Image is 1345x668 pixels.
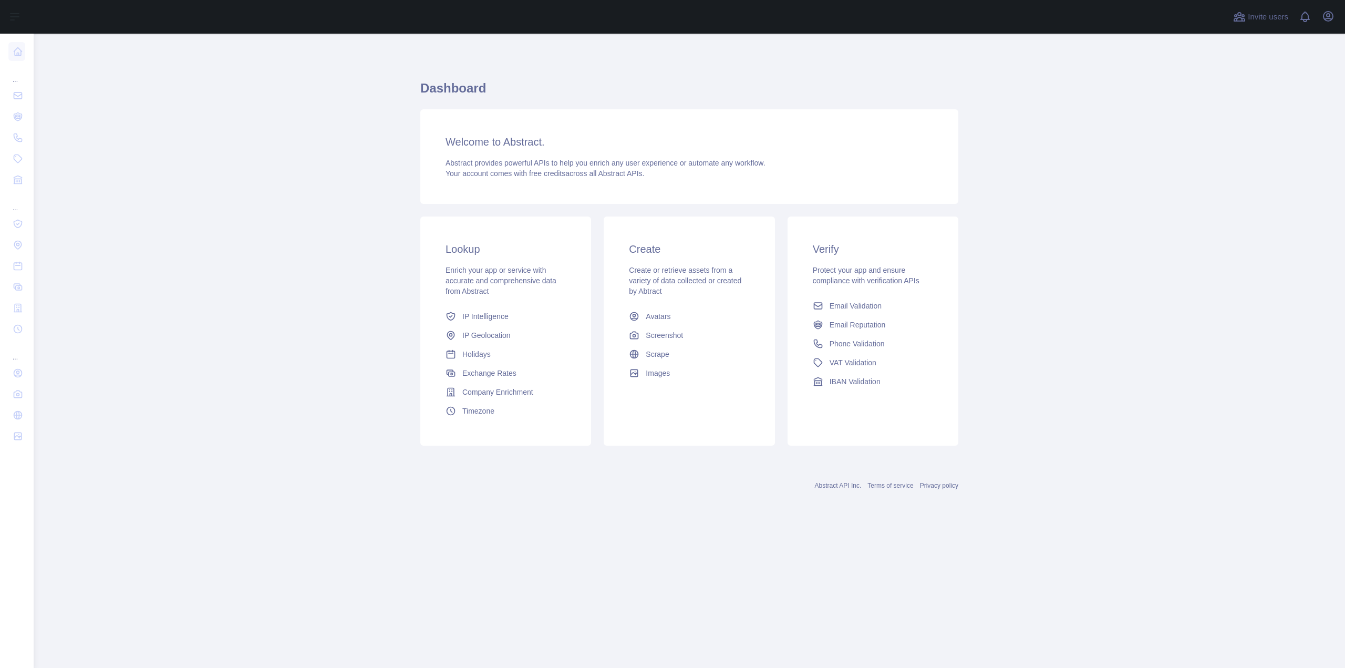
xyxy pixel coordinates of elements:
span: Timezone [462,406,494,416]
span: IBAN Validation [830,376,881,387]
div: ... [8,63,25,84]
a: Timezone [441,402,570,420]
h3: Welcome to Abstract. [446,135,933,149]
h3: Create [629,242,749,256]
span: Abstract provides powerful APIs to help you enrich any user experience or automate any workflow. [446,159,765,167]
a: Holidays [441,345,570,364]
h3: Verify [813,242,933,256]
span: Phone Validation [830,338,885,349]
a: Screenshot [625,326,753,345]
span: IP Geolocation [462,330,511,341]
a: Abstract API Inc. [815,482,862,489]
span: IP Intelligence [462,311,509,322]
span: VAT Validation [830,357,876,368]
a: VAT Validation [809,353,937,372]
a: Avatars [625,307,753,326]
a: Images [625,364,753,383]
h1: Dashboard [420,80,958,105]
span: Images [646,368,670,378]
a: IP Geolocation [441,326,570,345]
span: Screenshot [646,330,683,341]
span: Invite users [1248,11,1288,23]
h3: Lookup [446,242,566,256]
a: IBAN Validation [809,372,937,391]
span: Exchange Rates [462,368,516,378]
a: Email Reputation [809,315,937,334]
a: IP Intelligence [441,307,570,326]
a: Company Enrichment [441,383,570,402]
span: Avatars [646,311,670,322]
span: Email Reputation [830,320,886,330]
span: Email Validation [830,301,882,311]
button: Invite users [1231,8,1290,25]
div: ... [8,191,25,212]
a: Scrape [625,345,753,364]
span: free credits [529,169,565,178]
span: Enrich your app or service with accurate and comprehensive data from Abstract [446,266,556,295]
span: Your account comes with across all Abstract APIs. [446,169,644,178]
span: Scrape [646,349,669,359]
span: Holidays [462,349,491,359]
a: Privacy policy [920,482,958,489]
a: Phone Validation [809,334,937,353]
div: ... [8,341,25,362]
a: Terms of service [867,482,913,489]
span: Create or retrieve assets from a variety of data collected or created by Abtract [629,266,741,295]
a: Email Validation [809,296,937,315]
span: Company Enrichment [462,387,533,397]
a: Exchange Rates [441,364,570,383]
span: Protect your app and ensure compliance with verification APIs [813,266,919,285]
